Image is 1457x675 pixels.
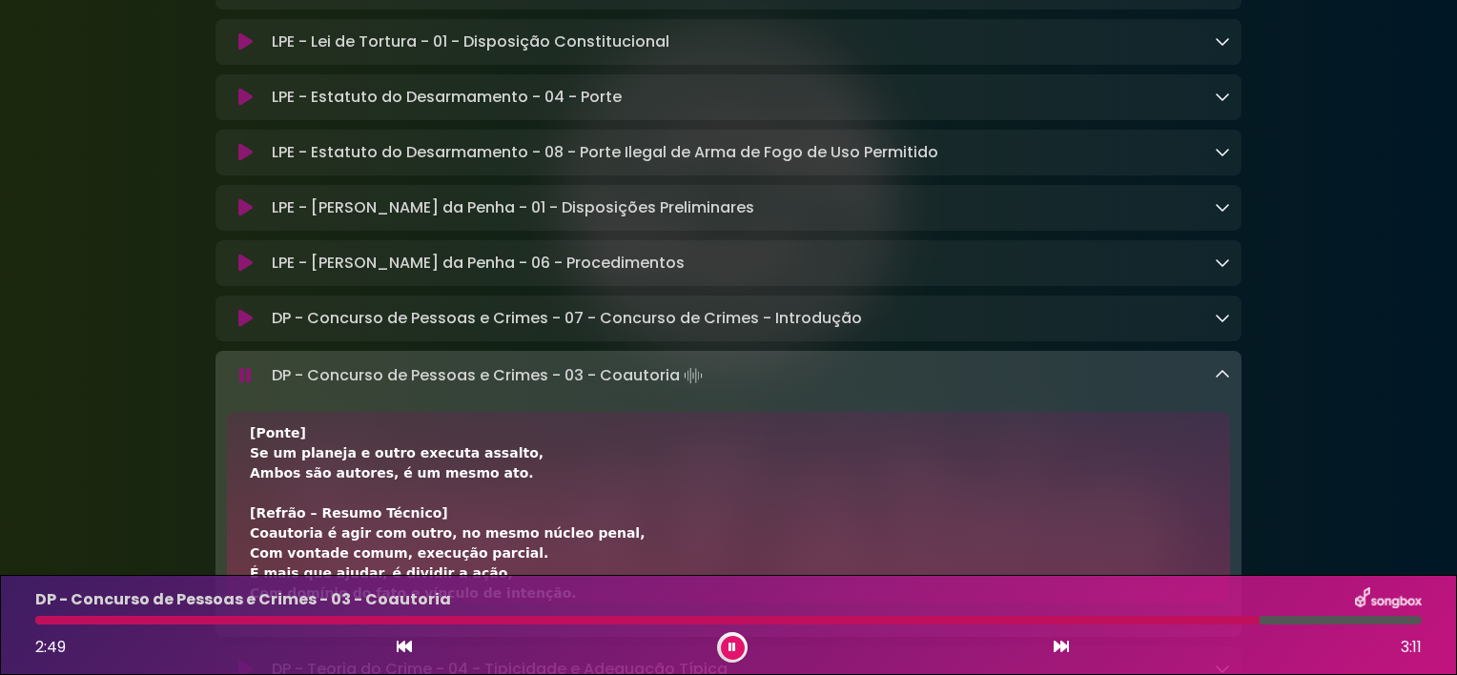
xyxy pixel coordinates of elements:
p: DP - Concurso de Pessoas e Crimes - 03 - Coautoria [35,588,451,611]
p: LPE - [PERSON_NAME] da Penha - 06 - Procedimentos [272,252,685,275]
span: 3:11 [1401,636,1422,659]
p: LPE - Estatuto do Desarmamento - 04 - Porte [272,86,622,109]
p: DP - Concurso de Pessoas e Crimes - 07 - Concurso de Crimes - Introdução [272,307,862,330]
p: DP - Concurso de Pessoas e Crimes - 03 - Coautoria [272,362,707,389]
span: 2:49 [35,636,66,658]
img: songbox-logo-white.png [1355,587,1422,612]
p: LPE - Estatuto do Desarmamento - 08 - Porte Ilegal de Arma de Fogo de Uso Permitido [272,141,938,164]
img: waveform4.gif [680,362,707,389]
p: LPE - [PERSON_NAME] da Penha - 01 - Disposições Preliminares [272,196,754,219]
p: LPE - Lei de Tortura - 01 - Disposição Constitucional [272,31,669,53]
